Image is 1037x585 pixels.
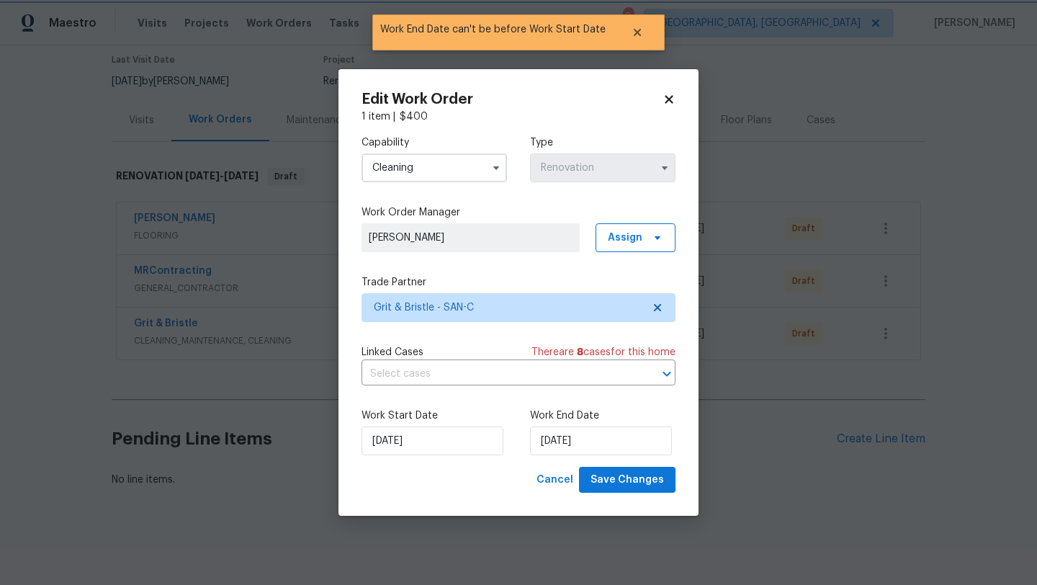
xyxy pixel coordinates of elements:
[531,345,675,360] span: There are case s for this home
[362,345,423,360] span: Linked Cases
[531,467,579,494] button: Cancel
[362,427,503,455] input: M/D/YYYY
[657,364,677,384] button: Open
[530,427,672,455] input: M/D/YYYY
[530,408,675,423] label: Work End Date
[362,275,675,290] label: Trade Partner
[372,14,614,45] span: Work End Date can't be before Work Start Date
[362,92,663,107] h2: Edit Work Order
[530,135,675,150] label: Type
[614,18,661,47] button: Close
[362,135,507,150] label: Capability
[577,347,583,357] span: 8
[488,159,505,177] button: Show options
[656,159,673,177] button: Show options
[369,231,573,245] span: [PERSON_NAME]
[591,471,664,489] span: Save Changes
[579,467,675,494] button: Save Changes
[362,363,635,385] input: Select cases
[362,205,675,220] label: Work Order Manager
[608,231,642,245] span: Assign
[530,153,675,182] input: Select...
[400,112,428,122] span: $ 400
[362,153,507,182] input: Select...
[537,471,573,489] span: Cancel
[374,300,642,315] span: Grit & Bristle - SAN-C
[362,408,507,423] label: Work Start Date
[362,110,675,124] div: 1 item |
